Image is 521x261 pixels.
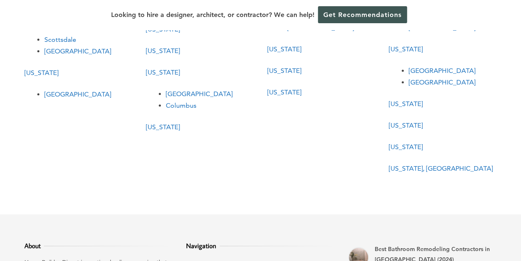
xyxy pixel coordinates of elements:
iframe: Drift Widget Chat Controller [362,201,511,251]
h3: Navigation [186,241,335,251]
a: [US_STATE] [146,68,180,76]
a: [US_STATE] [146,123,180,131]
a: [US_STATE] [389,143,423,151]
a: Columbus [166,101,196,109]
a: [GEOGRAPHIC_DATA] [166,90,233,98]
a: Scottsdale [44,36,76,43]
a: [US_STATE] [146,47,180,55]
a: [US_STATE] [267,45,301,53]
a: [US_STATE] [24,69,58,77]
a: [US_STATE] [389,121,423,129]
a: [US_STATE] [267,67,301,75]
h3: About [24,241,173,251]
a: Get Recommendations [318,6,407,23]
a: [US_STATE], [GEOGRAPHIC_DATA] [389,164,493,172]
a: [US_STATE] [389,100,423,108]
a: [GEOGRAPHIC_DATA] [409,67,475,75]
a: [US_STATE] [267,88,301,96]
a: [GEOGRAPHIC_DATA] [44,90,111,98]
a: [US_STATE] [389,45,423,53]
a: [GEOGRAPHIC_DATA] [409,78,475,86]
a: [GEOGRAPHIC_DATA] [44,47,111,55]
